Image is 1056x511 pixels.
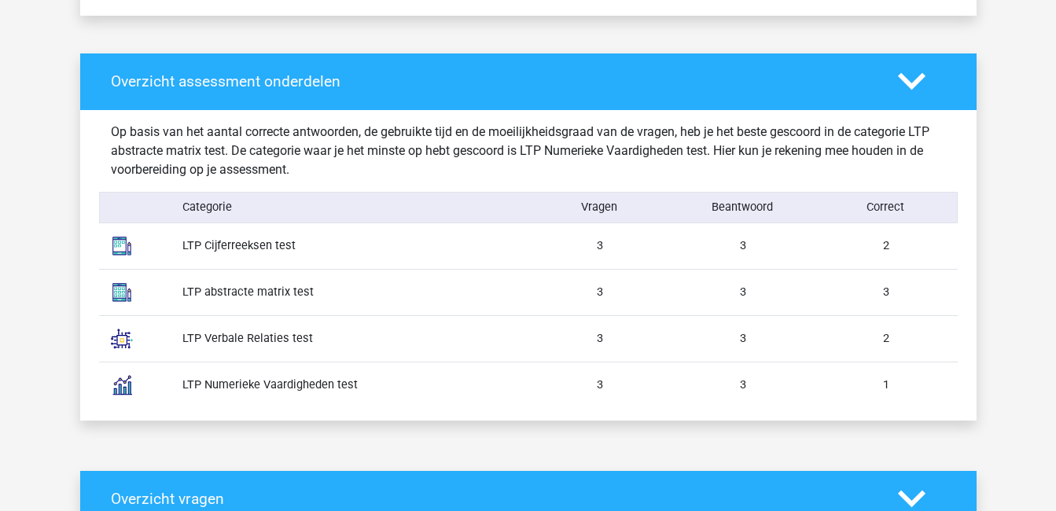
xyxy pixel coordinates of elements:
[171,330,528,347] div: LTP Verbale Relaties test
[171,377,528,394] div: LTP Numerieke Vaardigheden test
[102,273,142,312] img: abstract_matrices.1a7a1577918d.svg
[111,490,874,508] h4: Overzicht vragen
[815,237,958,255] div: 2
[171,284,528,301] div: LTP abstracte matrix test
[671,199,814,216] div: Beantwoord
[814,199,957,216] div: Correct
[528,237,671,255] div: 3
[102,366,142,405] img: numerical_reasoning.c2aee8c4b37e.svg
[528,377,671,394] div: 3
[815,377,958,394] div: 1
[815,330,958,347] div: 2
[102,226,142,266] img: number_sequences.393b09ea44bb.svg
[171,237,528,255] div: LTP Cijferreeksen test
[99,123,958,179] div: Op basis van het aantal correcte antwoorden, de gebruikte tijd en de moeilijkheidsgraad van de vr...
[671,237,815,255] div: 3
[671,377,815,394] div: 3
[815,284,958,301] div: 3
[671,284,815,301] div: 3
[111,72,874,90] h4: Overzicht assessment onderdelen
[102,319,142,358] img: analogies.7686177dca09.svg
[528,284,671,301] div: 3
[671,330,815,347] div: 3
[528,199,671,216] div: Vragen
[171,199,528,216] div: Categorie
[528,330,671,347] div: 3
